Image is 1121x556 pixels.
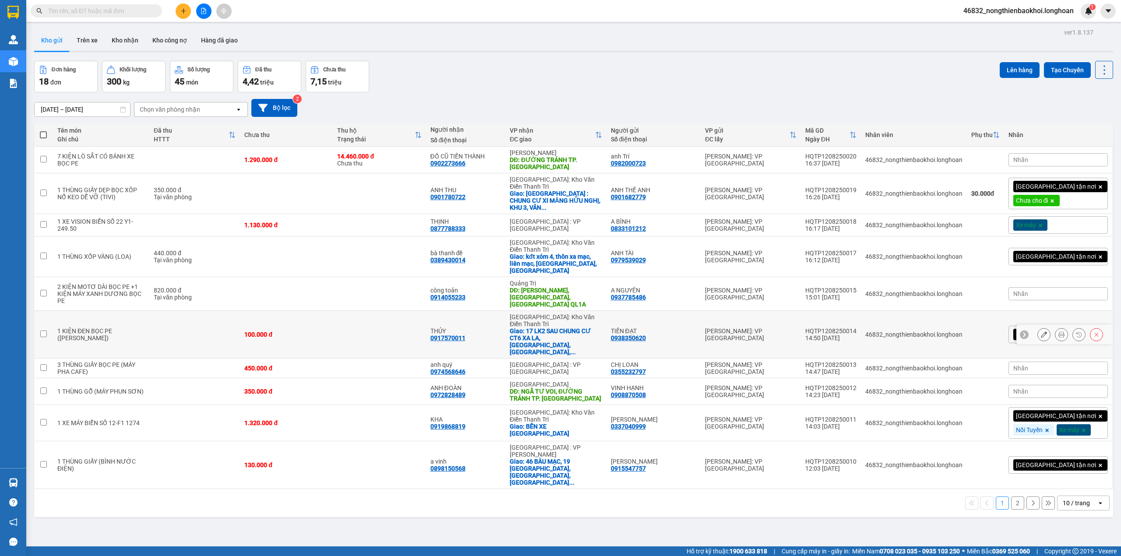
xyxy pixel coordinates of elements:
[57,187,145,201] div: 1 THÙNG GIẤY DẸP BỌC XỐP NỔ KEO DỄ VỠ (TIVI)
[154,127,229,134] div: Đã thu
[1104,7,1112,15] span: caret-down
[120,67,146,73] div: Khối lượng
[216,4,232,19] button: aim
[140,105,200,114] div: Chọn văn phòng nhận
[57,361,145,375] div: 3 THÙNG GIẤY BỌC PE (MÁY PHA CAFE)
[430,287,501,294] div: công toản
[57,253,145,260] div: 1 THÙNG XỐP VÀNG (LOA)
[805,416,857,423] div: HQTP1208250011
[510,444,602,458] div: [GEOGRAPHIC_DATA] : VP [PERSON_NAME]
[865,156,962,163] div: 46832_nongthienbaokhoi.longhoan
[996,496,1009,510] button: 1
[221,8,227,14] span: aim
[170,61,233,92] button: Số lượng45món
[1013,365,1028,372] span: Nhãn
[1016,197,1048,204] span: Chưa cho đi
[510,127,595,134] div: VP nhận
[310,76,327,87] span: 7,15
[705,187,797,201] div: [PERSON_NAME]: VP [GEOGRAPHIC_DATA]
[705,153,797,167] div: [PERSON_NAME]: VP [GEOGRAPHIC_DATA]
[186,79,198,86] span: món
[774,546,775,556] span: |
[956,5,1081,16] span: 46832_nongthienbaokhoi.longhoan
[57,136,145,143] div: Ghi chú
[805,287,857,294] div: HQTP1208250015
[1016,183,1096,190] span: [GEOGRAPHIC_DATA] tận nơi
[611,257,646,264] div: 0979539029
[57,127,145,134] div: Tên món
[430,153,501,160] div: ĐỒ CŨ TIẾN THÀNH
[1016,331,1096,338] span: [GEOGRAPHIC_DATA] tận nơi
[510,388,602,402] div: DĐ: NGÃ TƯ VOI, ĐƯỜNG TRÁNH TP. THANH HÓA
[510,280,602,287] div: Quảng Trị
[260,79,274,86] span: triệu
[510,458,602,486] div: Giao: 46 BÀU MẠC, 19 HÒA KHÁNH BẮC, LIÊN CHIỂU, ĐÀ NẴNG
[251,99,297,117] button: Bộ lọc
[1044,62,1091,78] button: Tạo Chuyến
[154,287,236,294] div: 820.000 đ
[57,218,145,232] div: 1 XE VISION BIỂN SỐ 22 Y1-249.50
[611,287,696,294] div: A NGUYÊN
[801,123,861,147] th: Toggle SortBy
[705,416,797,430] div: [PERSON_NAME]: VP [GEOGRAPHIC_DATA]
[196,4,212,19] button: file-add
[1064,28,1093,37] div: ver 1.8.137
[805,423,857,430] div: 14:03 [DATE]
[510,136,595,143] div: ĐC giao
[971,190,994,197] strong: 30.000 đ
[571,348,576,355] span: ...
[430,458,501,465] div: a vinh
[510,409,602,423] div: [GEOGRAPHIC_DATA]: Kho Văn Điển Thanh Trì
[1016,221,1036,229] span: Xe máy
[430,257,465,264] div: 0389430014
[852,546,960,556] span: Miền Nam
[293,95,302,103] sup: 2
[805,225,857,232] div: 16:17 [DATE]
[244,156,328,163] div: 1.290.000 đ
[154,194,236,201] div: Tại văn phòng
[36,8,42,14] span: search
[430,361,501,368] div: anh quý
[541,204,546,211] span: ...
[1013,156,1028,163] span: Nhãn
[805,250,857,257] div: HQTP1208250017
[430,391,465,398] div: 0972828489
[805,391,857,398] div: 14:23 [DATE]
[430,327,501,334] div: THỦY
[34,30,70,51] button: Kho gửi
[805,257,857,264] div: 16:12 [DATE]
[611,361,696,368] div: CHỊ LOAN
[1059,426,1079,434] span: Xe máy
[430,294,465,301] div: 0914055233
[865,419,962,426] div: 46832_nongthienbaokhoi.longhoan
[705,384,797,398] div: [PERSON_NAME]: VP [GEOGRAPHIC_DATA]
[611,250,696,257] div: ANH TÀI
[176,4,191,19] button: plus
[52,67,76,73] div: Đơn hàng
[611,327,696,334] div: TIẾN ĐẠT
[611,465,646,472] div: 0915547757
[805,361,857,368] div: HQTP1208250013
[244,131,328,138] div: Chưa thu
[880,548,960,555] strong: 0708 023 035 - 0935 103 250
[9,79,18,88] img: solution-icon
[1013,290,1028,297] span: Nhãn
[510,156,602,170] div: DĐ: ĐƯỜNG TRÁNH TP. HÀ TĨNH
[149,123,240,147] th: Toggle SortBy
[9,518,18,526] span: notification
[865,253,962,260] div: 46832_nongthienbaokhoi.longhoan
[865,365,962,372] div: 46832_nongthienbaokhoi.longhoan
[430,194,465,201] div: 0901780722
[9,57,18,66] img: warehouse-icon
[430,160,465,167] div: 0902273666
[865,290,962,297] div: 46832_nongthienbaokhoi.longhoan
[333,123,426,147] th: Toggle SortBy
[175,76,184,87] span: 45
[238,61,301,92] button: Đã thu4,42 triệu
[1016,426,1043,434] span: Nối Tuyến
[510,176,602,190] div: [GEOGRAPHIC_DATA]: Kho Văn Điển Thanh Trì
[705,287,797,301] div: [PERSON_NAME]: VP [GEOGRAPHIC_DATA]
[50,79,61,86] span: đơn
[430,334,465,341] div: 0917570011
[805,218,857,225] div: HQTP1208250018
